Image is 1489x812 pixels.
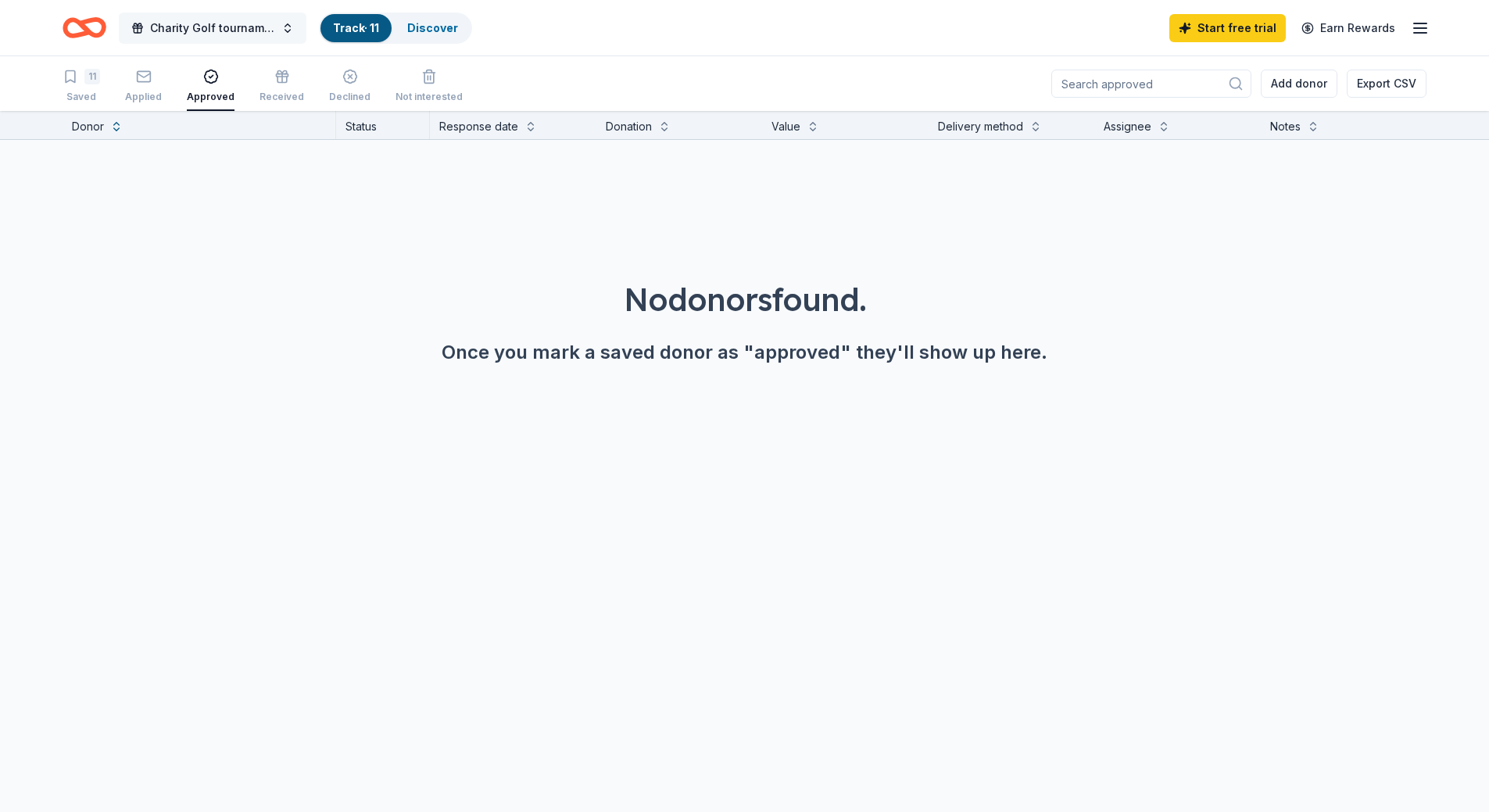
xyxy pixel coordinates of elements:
button: 11Saved [63,63,100,111]
div: Approved [187,91,234,103]
input: Search approved [1051,70,1251,98]
button: Declined [329,63,370,111]
a: Home [63,9,106,46]
button: Add donor [1261,70,1337,98]
button: Approved [187,63,234,111]
button: Not interested [396,63,463,111]
div: Notes [1270,117,1301,136]
span: Charity Golf tournament & Raffle for the [PERSON_NAME][GEOGRAPHIC_DATA] [GEOGRAPHIC_DATA] [150,19,275,38]
button: Applied [125,63,162,111]
a: Earn Rewards [1292,14,1405,42]
a: Track· 11 [333,21,379,34]
a: Discover [407,21,458,34]
div: Delivery method [938,117,1023,136]
div: Value [771,117,800,136]
button: Export CSV [1347,70,1426,98]
a: Start free trial [1169,14,1286,42]
div: Donation [606,117,652,136]
button: Received [260,63,304,111]
div: Applied [125,91,162,103]
div: Not interested [396,91,463,103]
div: Assignee [1104,117,1151,136]
div: Status [336,111,430,139]
div: Once you mark a saved donor as "approved" they'll show up here. [38,340,1451,365]
div: Declined [329,91,370,103]
div: Donor [72,117,104,136]
div: Saved [63,91,100,103]
div: 11 [84,69,100,84]
div: Response date [439,117,518,136]
button: Track· 11Discover [319,13,472,44]
div: No donors found. [38,277,1451,321]
div: Received [260,91,304,103]
button: Charity Golf tournament & Raffle for the [PERSON_NAME][GEOGRAPHIC_DATA] [GEOGRAPHIC_DATA] [119,13,306,44]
